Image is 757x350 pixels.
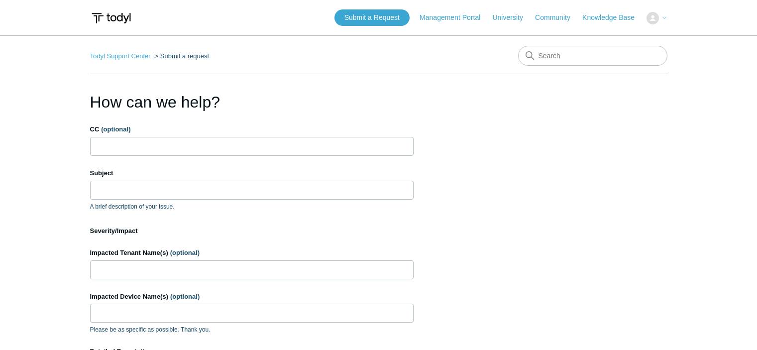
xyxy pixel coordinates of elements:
[90,168,414,178] label: Subject
[518,46,667,66] input: Search
[535,12,580,23] a: Community
[90,124,414,134] label: CC
[90,52,153,60] li: Todyl Support Center
[90,325,414,334] p: Please be as specific as possible. Thank you.
[582,12,645,23] a: Knowledge Base
[90,292,414,302] label: Impacted Device Name(s)
[170,293,200,300] span: (optional)
[334,9,410,26] a: Submit a Request
[152,52,209,60] li: Submit a request
[492,12,533,23] a: University
[101,125,130,133] span: (optional)
[90,9,132,27] img: Todyl Support Center Help Center home page
[170,249,200,256] span: (optional)
[420,12,490,23] a: Management Portal
[90,90,414,114] h1: How can we help?
[90,226,414,236] label: Severity/Impact
[90,248,414,258] label: Impacted Tenant Name(s)
[90,52,151,60] a: Todyl Support Center
[90,202,414,211] p: A brief description of your issue.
